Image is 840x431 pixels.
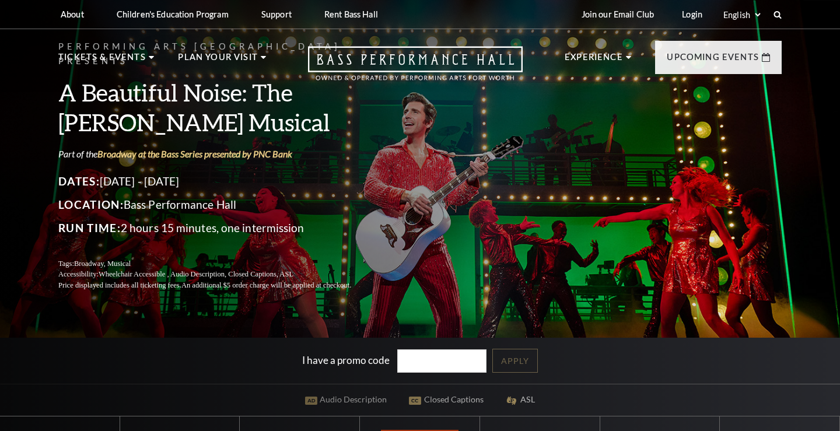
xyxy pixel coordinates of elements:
[97,148,292,159] a: Broadway at the Bass Series presented by PNC Bank
[58,195,379,214] p: Bass Performance Hall
[58,198,124,211] span: Location:
[721,9,762,20] select: Select:
[302,353,390,366] label: I have a promo code
[324,9,378,19] p: Rent Bass Hall
[58,78,379,137] h3: A Beautiful Noise: The [PERSON_NAME] Musical
[58,219,379,237] p: 2 hours 15 minutes, one intermission
[74,260,131,268] span: Broadway, Musical
[261,9,292,19] p: Support
[58,50,146,71] p: Tickets & Events
[58,174,100,188] span: Dates:
[178,50,258,71] p: Plan Your Visit
[181,281,351,289] span: An additional $5 order charge will be applied at checkout.
[99,270,293,278] span: Wheelchair Accessible , Audio Description, Closed Captions, ASL
[58,269,379,280] p: Accessibility:
[58,221,121,234] span: Run Time:
[565,50,623,71] p: Experience
[58,258,379,269] p: Tags:
[61,9,84,19] p: About
[58,172,379,191] p: [DATE] - [DATE]
[117,9,229,19] p: Children's Education Program
[58,280,379,291] p: Price displayed includes all ticketing fees.
[667,50,759,71] p: Upcoming Events
[58,148,379,160] p: Part of the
